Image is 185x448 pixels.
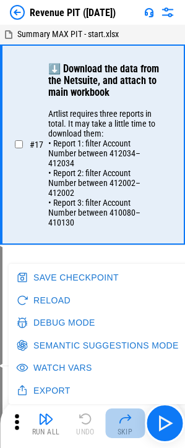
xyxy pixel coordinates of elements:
p: Artlist requires three reports in total. It may take a little time to download them: • Report 1: ... [48,109,159,227]
button: Export [14,379,75,402]
button: Watch Vars [14,357,97,379]
button: Run All [26,408,66,438]
img: Main button [155,413,174,433]
div: Skip [118,428,133,436]
div: Run All [32,428,60,436]
h3: ⬇️ Download the data from the Netsuite, and attach to main workbook [48,63,159,98]
img: Settings menu [160,5,175,20]
button: Save Checkpoint [14,266,124,289]
img: Support [144,7,154,17]
button: Debug Mode [14,311,100,334]
img: Back [10,5,25,20]
img: Skip [118,412,132,426]
div: Revenue PIT ([DATE]) [30,7,116,19]
button: Semantic Suggestions Mode [14,334,184,357]
span: # 17 [30,140,43,150]
button: Skip [105,408,145,438]
span: Summary MAX PIT - start.xlsx [17,29,119,39]
button: Reload [14,289,75,312]
img: Run All [38,412,53,426]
